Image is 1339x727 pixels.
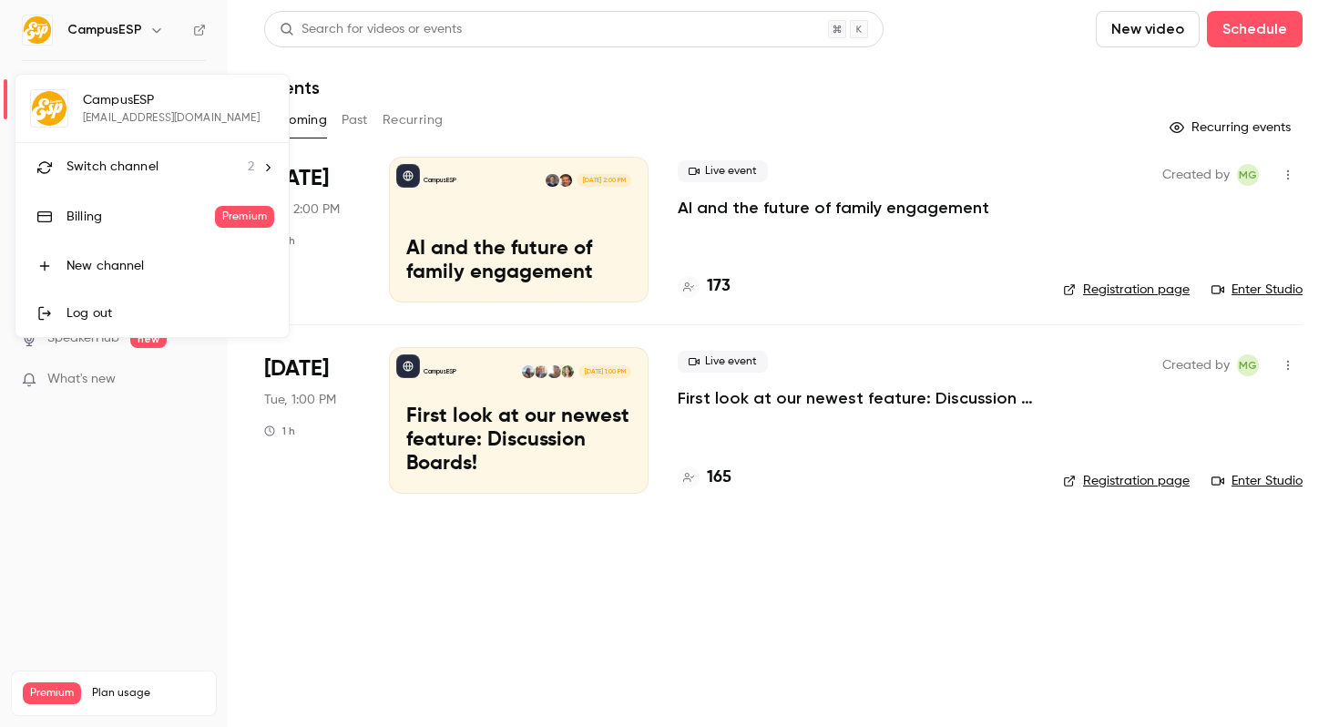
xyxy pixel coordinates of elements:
span: Premium [215,206,274,228]
div: Billing [66,208,215,226]
div: New channel [66,257,274,275]
span: Switch channel [66,158,158,177]
div: Log out [66,304,274,323]
span: 2 [248,158,254,177]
